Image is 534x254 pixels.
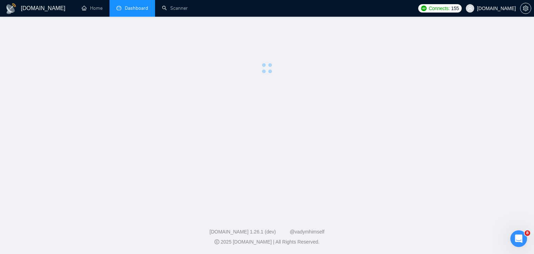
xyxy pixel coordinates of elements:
[162,5,188,11] a: searchScanner
[210,229,276,235] a: [DOMAIN_NAME] 1.26.1 (dev)
[520,3,531,14] button: setting
[6,3,17,14] img: logo
[125,5,148,11] span: Dashboard
[116,6,121,10] span: dashboard
[510,230,527,247] iframe: Intercom live chat
[520,6,531,11] a: setting
[525,230,530,236] span: 8
[6,238,528,246] div: 2025 [DOMAIN_NAME] | All Rights Reserved.
[451,5,459,12] span: 155
[468,6,472,11] span: user
[215,239,219,244] span: copyright
[82,5,103,11] a: homeHome
[429,5,450,12] span: Connects:
[520,6,531,11] span: setting
[421,6,427,11] img: upwork-logo.png
[290,229,324,235] a: @vadymhimself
